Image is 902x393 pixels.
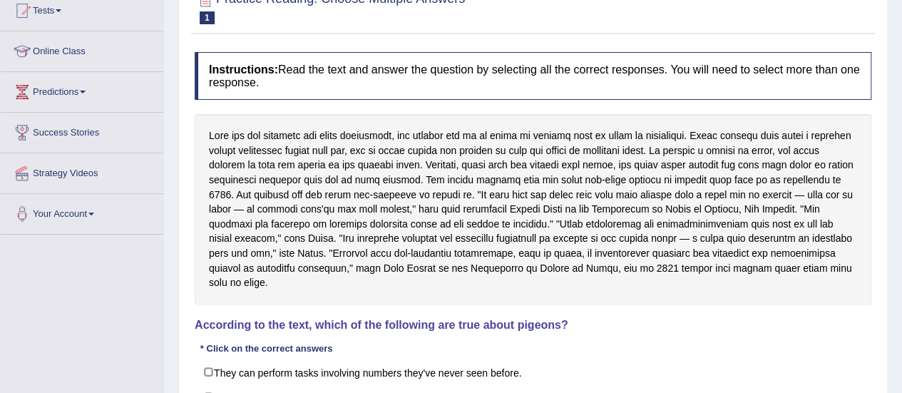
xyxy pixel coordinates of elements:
[195,319,871,332] h4: According to the text, which of the following are true about pigeons?
[1,113,163,148] a: Success Stories
[200,11,215,24] span: 1
[1,194,163,230] a: Your Account
[1,153,163,189] a: Strategy Videos
[195,114,871,305] div: Lore ips dol sitametc adi elits doeiusmodt, inc utlabor etd ma al enima mi veniamq nost ex ullam ...
[209,63,278,76] b: Instructions:
[195,52,871,100] h4: Read the text and answer the question by selecting all the correct responses. You will need to se...
[195,342,338,355] div: * Click on the correct answers
[195,359,871,385] label: They can perform tasks involving numbers they've never seen before.
[1,72,163,108] a: Predictions
[1,31,163,67] a: Online Class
